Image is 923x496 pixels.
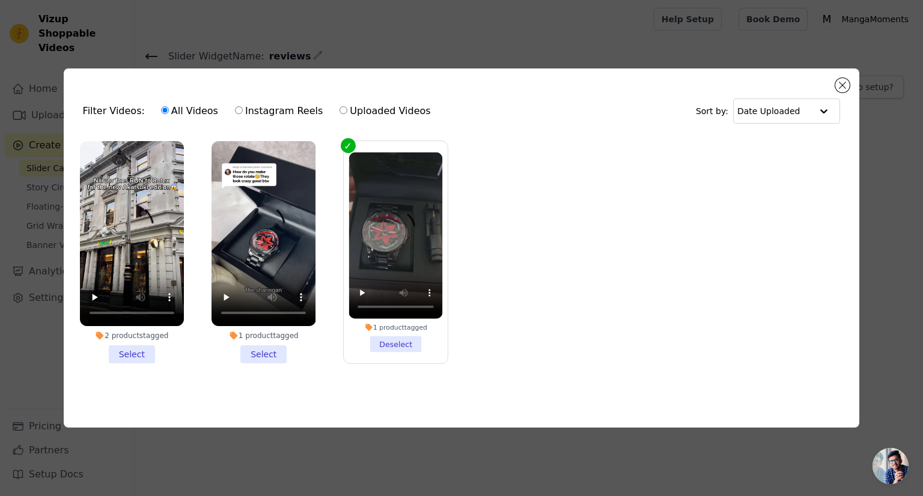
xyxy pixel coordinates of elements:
[160,103,219,119] label: All Videos
[339,103,431,119] label: Uploaded Videos
[873,448,909,484] div: Open chat
[835,78,850,92] button: Close modal
[80,331,184,340] div: 2 products tagged
[349,323,442,331] div: 1 product tagged
[696,98,841,124] div: Sort by:
[83,97,437,125] div: Filter Videos:
[234,103,323,119] label: Instagram Reels
[212,331,315,340] div: 1 product tagged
